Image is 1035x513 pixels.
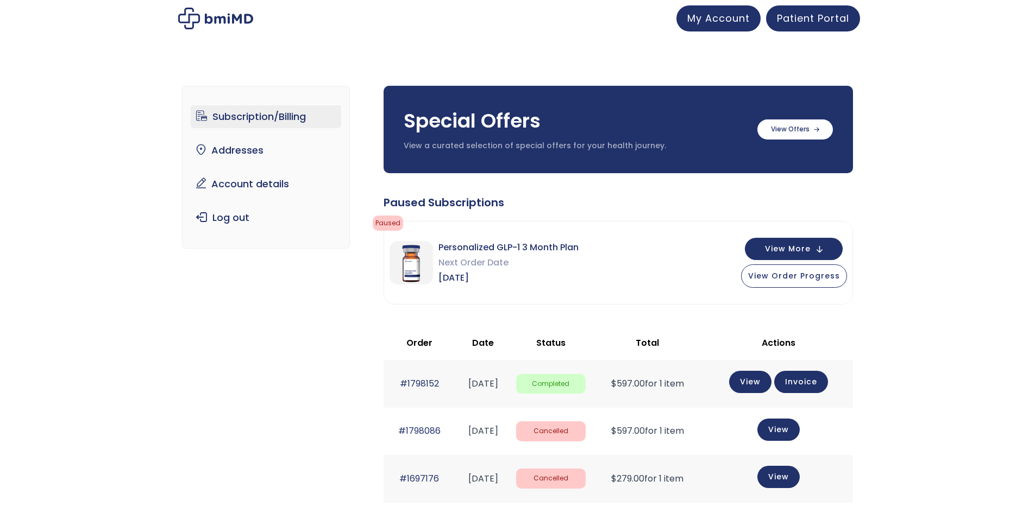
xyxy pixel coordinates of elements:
[438,255,579,270] span: Next Order Date
[191,139,341,162] a: Addresses
[766,5,860,31] a: Patient Portal
[762,337,795,349] span: Actions
[182,86,350,249] nav: Account pages
[741,264,847,288] button: View Order Progress
[178,8,253,29] img: My account
[468,472,498,485] time: [DATE]
[468,425,498,437] time: [DATE]
[729,371,771,393] a: View
[591,360,705,407] td: for 1 item
[398,425,441,437] a: #1798086
[745,238,843,260] button: View More
[438,240,579,255] span: Personalized GLP-1 3 Month Plan
[373,216,403,231] span: Paused
[404,107,747,135] h3: Special Offers
[611,425,617,437] span: $
[687,11,750,25] span: My Account
[774,371,828,393] a: Invoice
[400,377,439,390] a: #1798152
[472,337,494,349] span: Date
[191,173,341,195] a: Account details
[676,5,761,31] a: My Account
[611,472,617,485] span: $
[536,337,566,349] span: Status
[757,419,800,441] a: View
[191,206,341,229] a: Log out
[591,408,705,455] td: for 1 item
[468,377,498,390] time: [DATE]
[404,141,747,151] p: View a curated selection of special offers for your health journey.
[611,425,645,437] span: 597.00
[399,472,439,485] a: #1697176
[591,455,705,502] td: for 1 item
[384,195,853,210] div: Paused Subscriptions
[438,270,579,286] span: [DATE]
[611,472,644,485] span: 279.00
[636,337,659,349] span: Total
[406,337,432,349] span: Order
[611,377,617,390] span: $
[611,377,645,390] span: 597.00
[516,421,586,441] span: Cancelled
[191,105,341,128] a: Subscription/Billing
[516,468,586,489] span: Cancelled
[777,11,849,25] span: Patient Portal
[765,245,811,252] span: View More
[748,270,840,281] span: View Order Progress
[516,374,586,394] span: Completed
[757,466,800,488] a: View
